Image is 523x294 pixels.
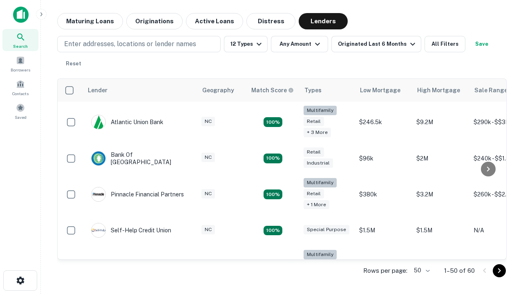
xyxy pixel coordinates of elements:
[411,265,431,276] div: 50
[92,151,105,165] img: picture
[201,189,215,198] div: NC
[202,85,234,95] div: Geography
[304,147,324,157] div: Retail
[251,86,292,95] h6: Match Score
[15,114,27,120] span: Saved
[264,189,282,199] div: Matching Properties: 18, hasApolloMatch: undefined
[425,36,465,52] button: All Filters
[13,43,28,49] span: Search
[264,226,282,236] div: Matching Properties: 11, hasApolloMatch: undefined
[246,13,295,29] button: Distress
[251,86,294,95] div: Capitalize uses an advanced AI algorithm to match your search with the best lender. The match sco...
[57,13,123,29] button: Maturing Loans
[444,266,475,276] p: 1–50 of 60
[304,189,324,198] div: Retail
[474,85,507,95] div: Sale Range
[299,79,355,102] th: Types
[2,100,38,122] a: Saved
[304,85,322,95] div: Types
[264,117,282,127] div: Matching Properties: 10, hasApolloMatch: undefined
[2,53,38,75] a: Borrowers
[412,79,469,102] th: High Mortgage
[92,187,105,201] img: picture
[91,151,189,166] div: Bank Of [GEOGRAPHIC_DATA]
[304,250,337,259] div: Multifamily
[60,56,87,72] button: Reset
[304,225,349,234] div: Special Purpose
[91,187,184,202] div: Pinnacle Financial Partners
[412,246,469,287] td: $3.2M
[224,36,268,52] button: 12 Types
[493,264,506,277] button: Go to next page
[264,154,282,163] div: Matching Properties: 15, hasApolloMatch: undefined
[201,225,215,234] div: NC
[304,200,329,209] div: + 1 more
[11,67,30,73] span: Borrowers
[197,79,246,102] th: Geography
[12,90,29,97] span: Contacts
[355,102,412,143] td: $246.5k
[355,79,412,102] th: Low Mortgage
[92,115,105,129] img: picture
[271,36,328,52] button: Any Amount
[338,39,418,49] div: Originated Last 6 Months
[91,115,163,129] div: Atlantic Union Bank
[92,223,105,237] img: picture
[246,79,299,102] th: Capitalize uses an advanced AI algorithm to match your search with the best lender. The match sco...
[412,143,469,174] td: $2M
[83,79,197,102] th: Lender
[201,153,215,162] div: NC
[2,29,38,51] a: Search
[412,215,469,246] td: $1.5M
[360,85,400,95] div: Low Mortgage
[482,229,523,268] iframe: Chat Widget
[304,106,337,115] div: Multifamily
[304,158,333,168] div: Industrial
[304,117,324,126] div: Retail
[363,266,407,276] p: Rows per page:
[412,102,469,143] td: $9.2M
[91,223,171,238] div: Self-help Credit Union
[126,13,183,29] button: Originations
[469,36,495,52] button: Save your search to get updates of matches that match your search criteria.
[57,36,221,52] button: Enter addresses, locations or lender names
[2,76,38,98] a: Contacts
[64,39,196,49] p: Enter addresses, locations or lender names
[355,174,412,215] td: $380k
[299,13,348,29] button: Lenders
[417,85,460,95] div: High Mortgage
[186,13,243,29] button: Active Loans
[355,215,412,246] td: $1.5M
[304,178,337,187] div: Multifamily
[355,143,412,174] td: $96k
[88,85,107,95] div: Lender
[331,36,421,52] button: Originated Last 6 Months
[91,259,157,274] div: The Fidelity Bank
[13,7,29,23] img: capitalize-icon.png
[201,117,215,126] div: NC
[304,128,331,137] div: + 3 more
[355,246,412,287] td: $246k
[412,174,469,215] td: $3.2M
